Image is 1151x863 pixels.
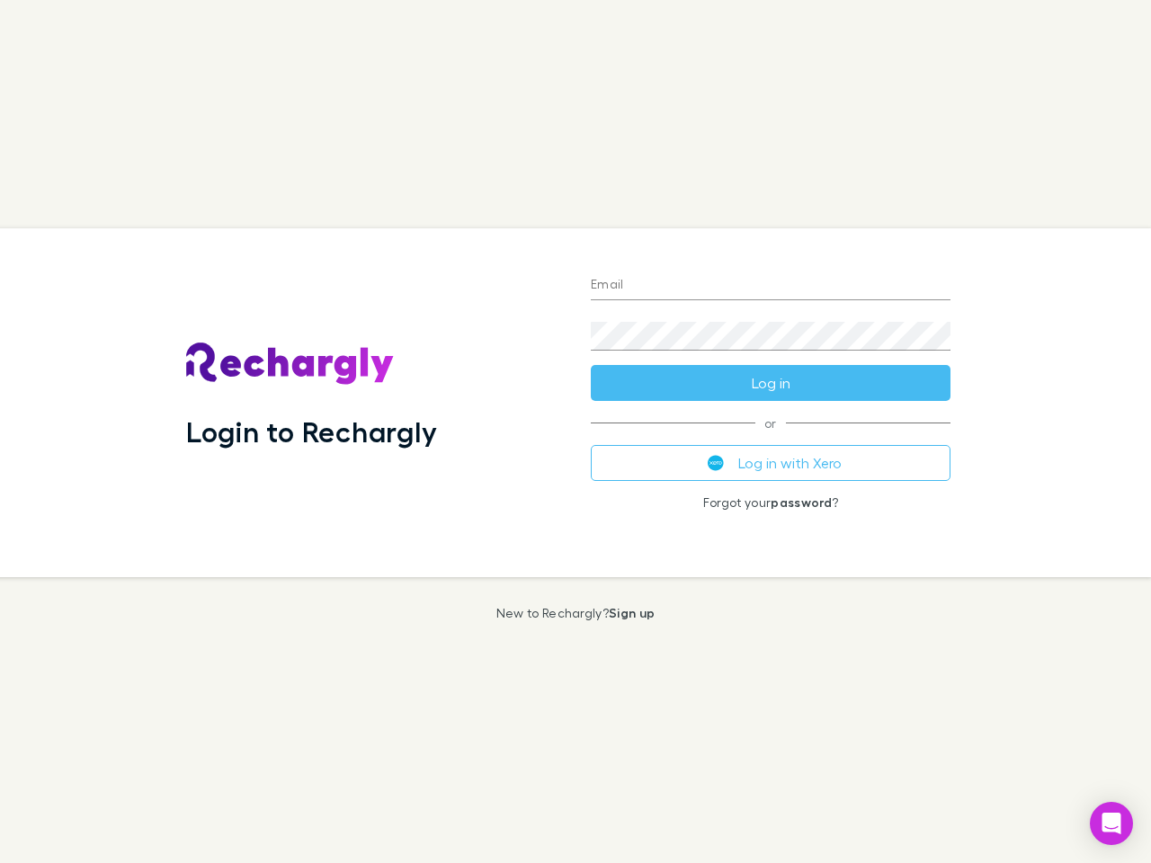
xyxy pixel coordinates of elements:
span: or [591,423,950,423]
button: Log in [591,365,950,401]
p: New to Rechargly? [496,606,656,620]
img: Rechargly's Logo [186,343,395,386]
button: Log in with Xero [591,445,950,481]
div: Open Intercom Messenger [1090,802,1133,845]
p: Forgot your ? [591,495,950,510]
h1: Login to Rechargly [186,414,437,449]
img: Xero's logo [708,455,724,471]
a: Sign up [609,605,655,620]
a: password [771,494,832,510]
